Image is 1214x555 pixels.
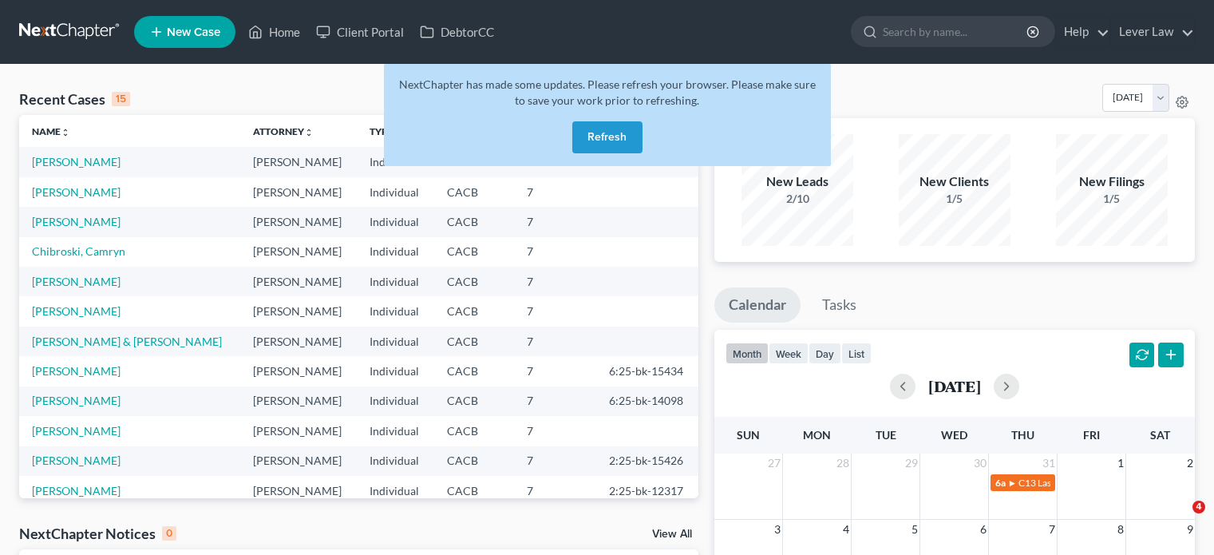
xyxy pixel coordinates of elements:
div: New Clients [899,172,1010,191]
a: [PERSON_NAME] [32,424,121,438]
i: unfold_more [61,128,70,137]
span: Wed [941,428,967,442]
td: Individual [357,356,433,386]
td: CACB [434,387,514,416]
td: CACB [434,446,514,476]
a: Client Portal [308,18,412,46]
td: [PERSON_NAME] [240,356,358,386]
td: [PERSON_NAME] [240,387,358,416]
span: Sun [737,428,760,442]
a: View All [652,529,692,540]
span: 27 [766,454,782,473]
td: CACB [434,267,514,296]
a: Calendar [714,287,801,323]
a: Home [240,18,308,46]
td: 7 [514,387,596,416]
a: Typeunfold_more [370,125,403,137]
button: Refresh [572,121,643,153]
td: 7 [514,416,596,446]
a: [PERSON_NAME] & [PERSON_NAME] [32,335,222,348]
td: CACB [434,207,514,236]
td: 6:25-bk-15434 [596,356,698,386]
a: [PERSON_NAME] [32,484,121,498]
div: 1/5 [899,191,1010,207]
a: [PERSON_NAME] [32,304,121,318]
td: 7 [514,267,596,296]
span: 31 [1041,454,1057,473]
span: 4 [1192,501,1205,513]
td: CACB [434,476,514,505]
td: [PERSON_NAME] [240,267,358,296]
a: [PERSON_NAME] [32,454,121,467]
a: [PERSON_NAME] [32,364,121,378]
button: list [841,343,872,364]
td: Individual [357,476,433,505]
td: 7 [514,327,596,356]
td: CACB [434,327,514,356]
a: Lever Law [1111,18,1194,46]
h2: [DATE] [928,378,981,394]
td: Individual [357,416,433,446]
td: 7 [514,446,596,476]
a: [PERSON_NAME] [32,394,121,407]
td: [PERSON_NAME] [240,177,358,207]
span: New Case [167,26,220,38]
span: 28 [835,454,851,473]
a: Attorneyunfold_more [253,125,314,137]
div: 15 [112,92,130,106]
td: [PERSON_NAME] [240,147,358,176]
td: Individual [357,327,433,356]
td: 2:25-bk-12317 [596,476,698,505]
span: 4 [841,520,851,539]
td: CACB [434,356,514,386]
span: Tue [876,428,896,442]
a: [PERSON_NAME] [32,155,121,168]
iframe: Intercom live chat [1160,501,1198,539]
td: CACB [434,296,514,326]
div: Recent Cases [19,89,130,109]
td: 7 [514,207,596,236]
a: Chibroski, Camryn [32,244,125,258]
div: 1/5 [1056,191,1168,207]
td: Individual [357,207,433,236]
a: Nameunfold_more [32,125,70,137]
span: 29 [904,454,919,473]
span: 5 [910,520,919,539]
td: 7 [514,237,596,267]
span: Fri [1083,428,1100,442]
span: 6 [979,520,988,539]
a: [PERSON_NAME] [32,215,121,228]
span: 8 [1116,520,1125,539]
td: 6:25-bk-14098 [596,387,698,416]
td: 7 [514,356,596,386]
td: [PERSON_NAME] [240,327,358,356]
div: NextChapter Notices [19,524,176,543]
span: 30 [972,454,988,473]
a: [PERSON_NAME] [32,185,121,199]
span: Thu [1011,428,1034,442]
td: [PERSON_NAME] [240,476,358,505]
td: Individual [357,267,433,296]
td: 7 [514,476,596,505]
td: CACB [434,177,514,207]
td: Individual [357,147,433,176]
span: 6a [995,477,1006,489]
div: 0 [162,526,176,541]
span: Sat [1150,428,1170,442]
button: day [809,343,841,364]
td: [PERSON_NAME] [240,237,358,267]
span: 7 [1047,520,1057,539]
a: [PERSON_NAME] [32,275,121,288]
span: Mon [803,428,831,442]
td: Individual [357,296,433,326]
td: [PERSON_NAME] [240,446,358,476]
td: CACB [434,416,514,446]
td: Individual [357,387,433,416]
a: Help [1056,18,1109,46]
button: week [769,343,809,364]
span: 1 [1116,454,1125,473]
td: [PERSON_NAME] [240,296,358,326]
input: Search by name... [883,17,1029,46]
td: Individual [357,446,433,476]
td: 7 [514,177,596,207]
